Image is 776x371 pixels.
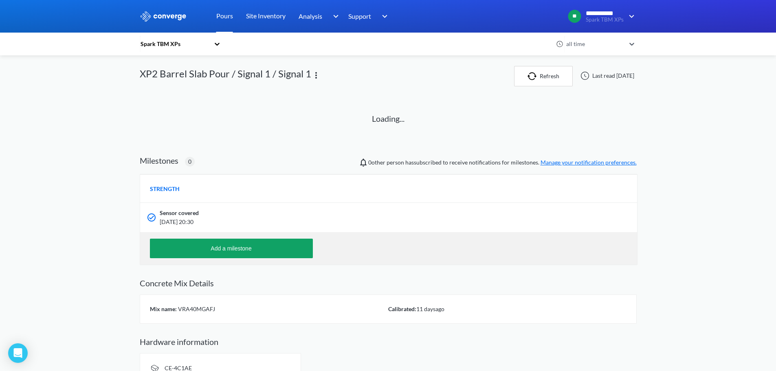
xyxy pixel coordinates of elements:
span: Spark TBM XPs [586,17,624,23]
span: Mix name: [150,305,177,312]
p: Loading... [372,112,404,125]
img: downArrow.svg [624,11,637,21]
img: downArrow.svg [377,11,390,21]
span: Sensor covered [160,209,199,217]
span: 0 other [368,159,385,166]
span: STRENGTH [150,184,180,193]
h2: Concrete Mix Details [140,278,637,288]
span: [DATE] 20:30 [160,217,529,226]
button: Add a milestone [150,239,313,258]
span: Analysis [299,11,322,21]
span: person has subscribed to receive notifications for milestones. [368,158,637,167]
a: Manage your notification preferences. [541,159,637,166]
img: notifications-icon.svg [358,158,368,167]
div: all time [564,40,625,48]
div: XP2 Barrel Slab Pour / Signal 1 / Signal 1 [140,66,311,86]
img: more.svg [311,70,321,80]
h2: Milestones [140,156,178,165]
div: Open Intercom Messenger [8,343,28,363]
img: downArrow.svg [328,11,341,21]
span: Calibrated: [388,305,416,312]
img: logo_ewhite.svg [140,11,187,22]
button: Refresh [514,66,573,86]
img: icon-refresh.svg [528,72,540,80]
span: 11 days ago [416,305,444,312]
div: Spark TBM XPs [140,40,210,48]
h2: Hardware information [140,337,637,347]
span: 0 [188,157,191,166]
span: Support [348,11,371,21]
span: VRA40MGAFJ [177,305,215,312]
img: icon-clock.svg [556,40,563,48]
div: Last read [DATE] [576,71,637,81]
